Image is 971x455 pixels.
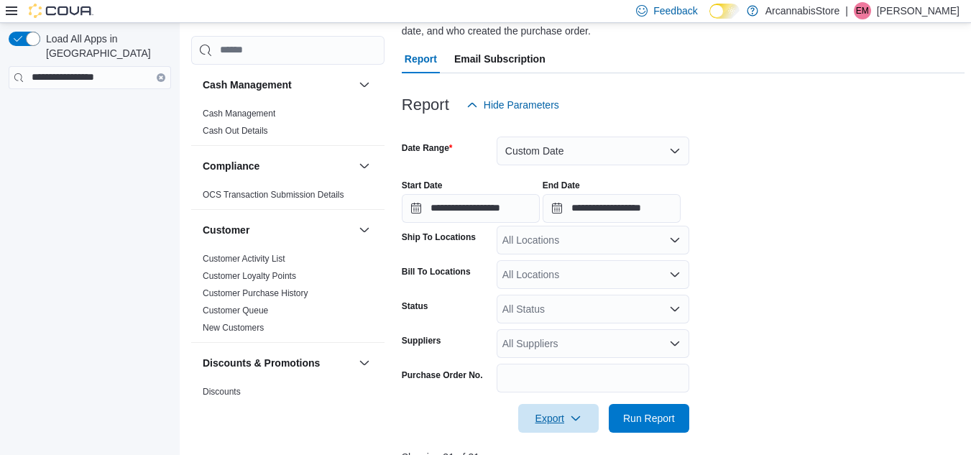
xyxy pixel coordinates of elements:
[191,250,385,342] div: Customer
[203,109,275,119] a: Cash Management
[402,194,540,223] input: Press the down key to open a popover containing a calendar.
[669,234,681,246] button: Open list of options
[402,96,449,114] h3: Report
[191,186,385,209] div: Compliance
[356,221,373,239] button: Customer
[527,404,590,433] span: Export
[497,137,689,165] button: Custom Date
[203,323,264,333] a: New Customers
[203,288,308,298] a: Customer Purchase History
[203,126,268,136] a: Cash Out Details
[203,223,353,237] button: Customer
[402,369,483,381] label: Purchase Order No.
[402,266,471,277] label: Bill To Locations
[203,288,308,299] span: Customer Purchase History
[356,76,373,93] button: Cash Management
[191,105,385,145] div: Cash Management
[845,2,848,19] p: |
[405,45,437,73] span: Report
[203,108,275,119] span: Cash Management
[356,354,373,372] button: Discounts & Promotions
[203,78,353,92] button: Cash Management
[203,190,344,200] a: OCS Transaction Submission Details
[623,411,675,426] span: Run Report
[9,92,171,127] nav: Complex example
[203,159,353,173] button: Compliance
[203,386,241,397] span: Discounts
[765,2,840,19] p: ArcannabisStore
[402,142,453,154] label: Date Range
[518,404,599,433] button: Export
[203,356,353,370] button: Discounts & Promotions
[203,78,292,92] h3: Cash Management
[461,91,565,119] button: Hide Parameters
[669,303,681,315] button: Open list of options
[402,9,957,39] div: View purchase order summaries. This includes the current status, supplier, ordered amounts, recei...
[203,403,271,415] span: Promotion Details
[29,4,93,18] img: Cova
[669,338,681,349] button: Open list of options
[203,271,296,281] a: Customer Loyalty Points
[203,387,241,397] a: Discounts
[203,189,344,201] span: OCS Transaction Submission Details
[203,223,249,237] h3: Customer
[854,2,871,19] div: Eula Manzano
[203,125,268,137] span: Cash Out Details
[157,73,165,82] button: Clear input
[669,269,681,280] button: Open list of options
[484,98,559,112] span: Hide Parameters
[609,404,689,433] button: Run Report
[856,2,869,19] span: EM
[454,45,546,73] span: Email Subscription
[203,356,320,370] h3: Discounts & Promotions
[653,4,697,18] span: Feedback
[402,300,428,312] label: Status
[402,335,441,346] label: Suppliers
[877,2,960,19] p: [PERSON_NAME]
[203,322,264,334] span: New Customers
[203,253,285,265] span: Customer Activity List
[203,254,285,264] a: Customer Activity List
[191,383,385,441] div: Discounts & Promotions
[203,305,268,316] a: Customer Queue
[356,157,373,175] button: Compliance
[709,4,740,19] input: Dark Mode
[543,194,681,223] input: Press the down key to open a popover containing a calendar.
[402,180,443,191] label: Start Date
[402,231,476,243] label: Ship To Locations
[203,159,259,173] h3: Compliance
[543,180,580,191] label: End Date
[40,32,171,60] span: Load All Apps in [GEOGRAPHIC_DATA]
[203,404,271,414] a: Promotion Details
[203,270,296,282] span: Customer Loyalty Points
